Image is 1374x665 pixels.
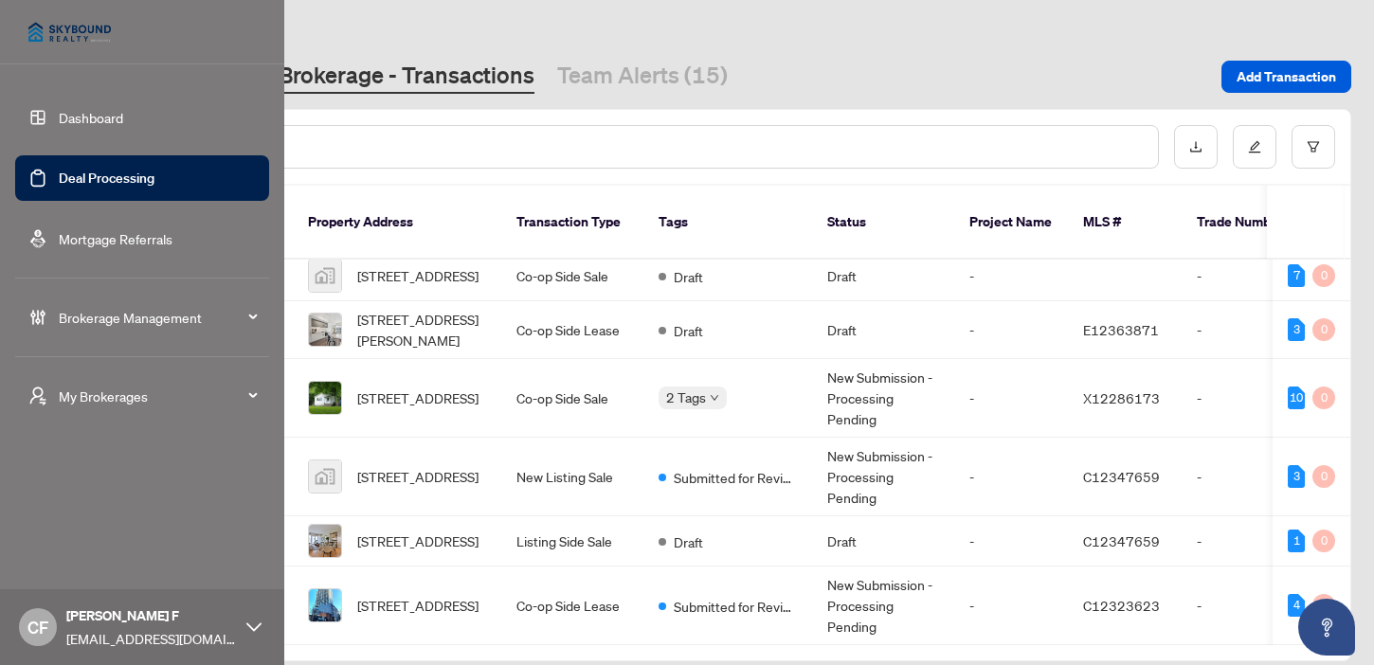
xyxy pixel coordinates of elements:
span: E12363871 [1083,321,1159,338]
div: 0 [1312,264,1335,287]
td: New Listing Sale [501,438,643,516]
td: - [954,359,1068,438]
td: New Submission - Processing Pending [812,566,954,645]
div: 0 [1312,530,1335,552]
span: CF [27,614,48,640]
button: Open asap [1298,599,1355,656]
th: Tags [643,186,812,260]
span: C12347659 [1083,532,1160,549]
span: [STREET_ADDRESS] [357,387,479,408]
td: Co-op Side Sale [501,359,643,438]
span: Draft [674,266,703,287]
span: filter [1307,140,1320,153]
td: Draft [812,301,954,359]
span: edit [1248,140,1261,153]
div: 0 [1312,318,1335,341]
span: download [1189,140,1202,153]
td: New Submission - Processing Pending [812,438,954,516]
span: C12347659 [1083,468,1160,485]
span: [EMAIL_ADDRESS][DOMAIN_NAME] [66,628,237,649]
div: 0 [1312,594,1335,617]
div: 10 [1288,386,1305,409]
img: thumbnail-img [309,589,341,621]
span: Submitted for Review [674,596,797,617]
button: download [1174,125,1218,169]
a: Mortgage Referrals [59,230,172,247]
td: Draft [812,516,954,566]
th: Project Name [954,186,1068,260]
td: - [1182,566,1314,645]
span: [STREET_ADDRESS] [357,265,479,286]
img: thumbnail-img [309,460,341,493]
td: - [954,566,1068,645]
th: Status [812,186,954,260]
span: [PERSON_NAME] F [66,605,237,626]
button: Add Transaction [1221,61,1351,93]
span: [STREET_ADDRESS] [357,530,479,551]
td: - [954,251,1068,301]
td: Listing Side Sale [501,516,643,566]
img: logo [15,9,124,55]
span: [STREET_ADDRESS][PERSON_NAME] [357,309,486,350]
span: My Brokerages [59,386,256,406]
td: - [1182,516,1314,566]
img: thumbnail-img [309,314,341,346]
span: Draft [674,320,703,341]
span: Submitted for Review [674,467,797,488]
td: - [954,438,1068,516]
span: down [710,393,719,403]
span: [STREET_ADDRESS] [357,595,479,616]
th: Transaction Type [501,186,643,260]
td: Co-op Side Lease [501,566,643,645]
span: [STREET_ADDRESS] [357,466,479,487]
div: 1 [1288,530,1305,552]
a: Skybound Realty, Brokerage - Transactions [99,60,534,94]
button: filter [1292,125,1335,169]
th: MLS # [1068,186,1182,260]
div: 0 [1312,386,1335,409]
a: Dashboard [59,109,123,126]
div: 7 [1288,264,1305,287]
span: C12323623 [1083,597,1160,614]
span: user-switch [28,386,47,405]
span: Add Transaction [1237,62,1336,92]
td: - [1182,359,1314,438]
td: Draft [812,251,954,301]
td: - [954,516,1068,566]
div: 3 [1288,465,1305,488]
td: Co-op Side Lease [501,301,643,359]
span: X12286173 [1083,389,1160,406]
td: New Submission - Processing Pending [812,359,954,438]
img: thumbnail-img [309,260,341,292]
span: 2 Tags [666,386,706,408]
img: thumbnail-img [309,525,341,557]
img: thumbnail-img [309,382,341,414]
td: Co-op Side Sale [501,251,643,301]
td: - [954,301,1068,359]
span: Brokerage Management [59,307,256,328]
a: Deal Processing [59,170,154,187]
th: Trade Number [1182,186,1314,260]
td: - [1182,251,1314,301]
td: - [1182,301,1314,359]
a: Team Alerts (15) [557,60,728,94]
th: Property Address [293,186,501,260]
div: 3 [1288,318,1305,341]
div: 4 [1288,594,1305,617]
button: edit [1233,125,1276,169]
div: 0 [1312,465,1335,488]
span: Draft [674,531,703,552]
td: - [1182,438,1314,516]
